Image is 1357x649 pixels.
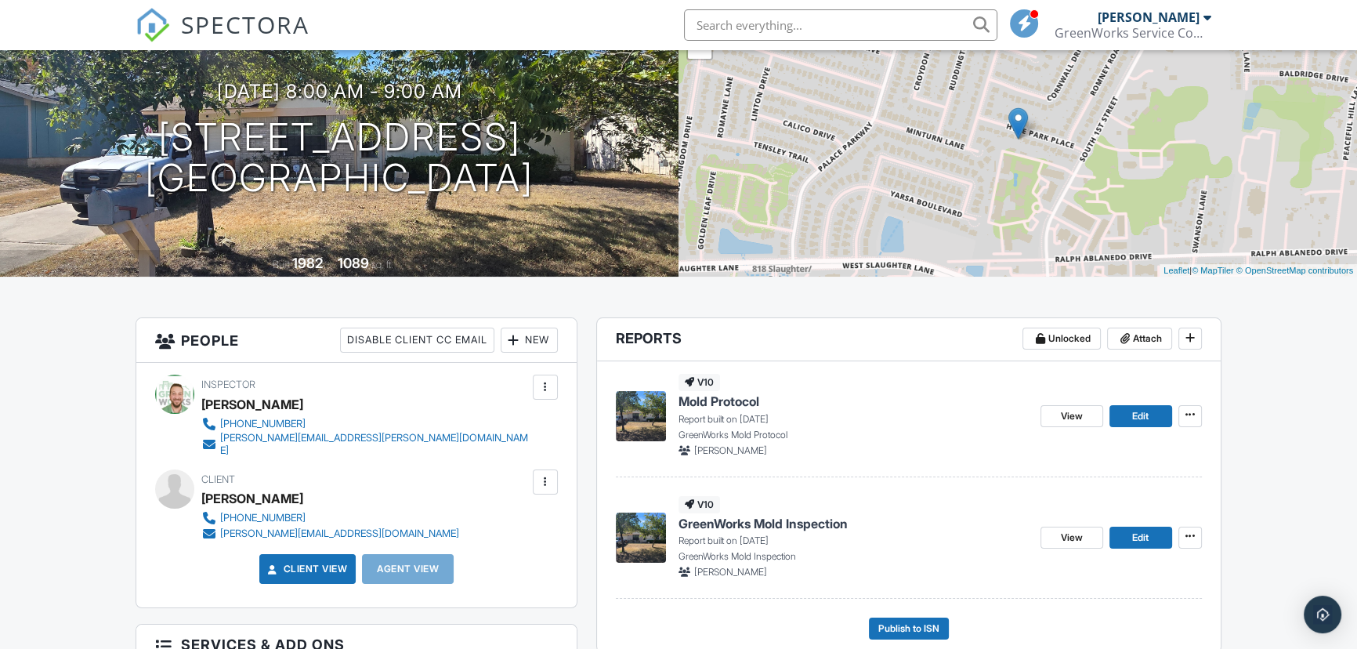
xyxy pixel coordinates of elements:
[201,416,528,432] a: [PHONE_NUMBER]
[371,259,393,270] span: sq. ft.
[201,379,255,390] span: Inspector
[273,259,290,270] span: Built
[145,117,534,200] h1: [STREET_ADDRESS] [GEOGRAPHIC_DATA]
[136,8,170,42] img: The Best Home Inspection Software - Spectora
[201,432,528,457] a: [PERSON_NAME][EMAIL_ADDRESS][PERSON_NAME][DOMAIN_NAME]
[201,510,459,526] a: [PHONE_NUMBER]
[292,255,323,271] div: 1982
[136,21,309,54] a: SPECTORA
[201,526,459,542] a: [PERSON_NAME][EMAIL_ADDRESS][DOMAIN_NAME]
[220,512,306,524] div: [PHONE_NUMBER]
[220,432,528,457] div: [PERSON_NAME][EMAIL_ADDRESS][PERSON_NAME][DOMAIN_NAME]
[1055,25,1211,41] div: GreenWorks Service Company
[684,9,997,41] input: Search everything...
[201,473,235,485] span: Client
[1192,266,1234,275] a: © MapTiler
[338,255,369,271] div: 1089
[201,393,303,416] div: [PERSON_NAME]
[1236,266,1353,275] a: © OpenStreetMap contributors
[220,528,459,540] div: [PERSON_NAME][EMAIL_ADDRESS][DOMAIN_NAME]
[265,561,348,577] a: Client View
[1304,596,1341,633] div: Open Intercom Messenger
[201,487,303,510] div: [PERSON_NAME]
[501,328,558,353] div: New
[220,418,306,430] div: [PHONE_NUMBER]
[1163,266,1189,275] a: Leaflet
[217,81,462,102] h3: [DATE] 8:00 am - 9:00 am
[1160,264,1357,277] div: |
[181,8,309,41] span: SPECTORA
[136,318,576,363] h3: People
[340,328,494,353] div: Disable Client CC Email
[1098,9,1200,25] div: [PERSON_NAME]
